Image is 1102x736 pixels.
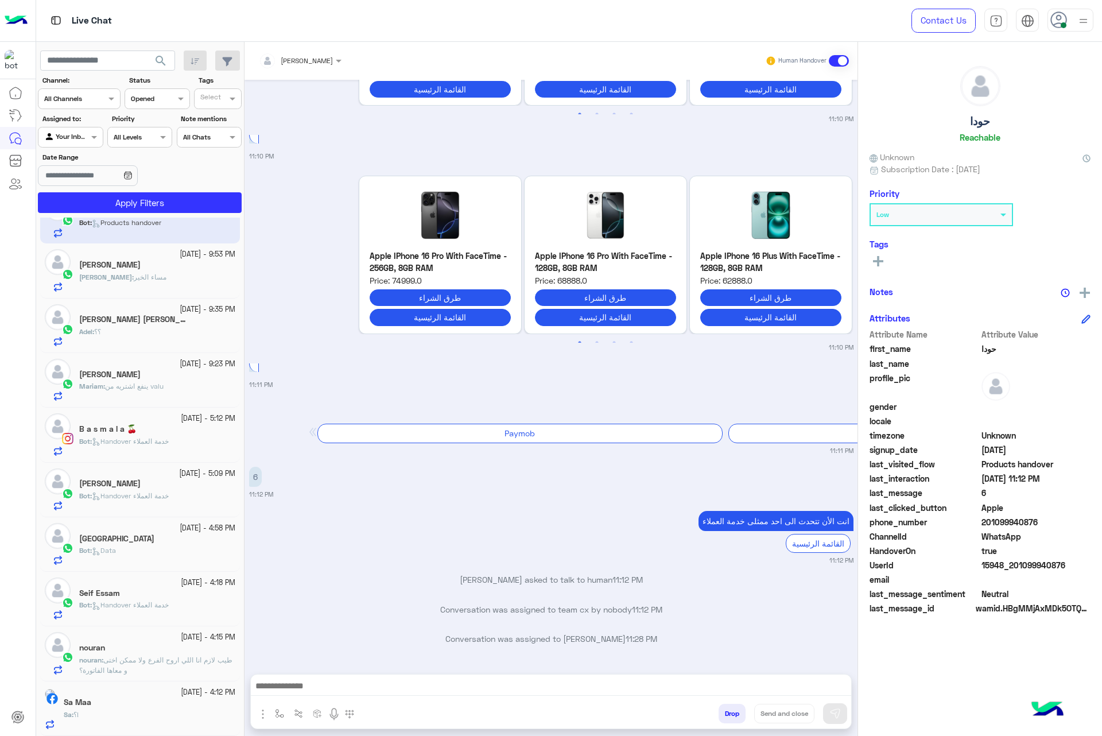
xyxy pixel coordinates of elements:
span: last_message_sentiment [870,588,979,600]
img: Instagram [62,433,73,444]
span: nouran [79,656,102,664]
span: 11:12 PM [632,605,662,614]
span: Price: 74999.0 [370,274,511,286]
span: ؟! [73,710,79,719]
b: : [79,437,92,446]
button: Trigger scenario [289,704,308,723]
img: defaultAdmin.png [981,372,1010,401]
span: طيب لازم انا اللي اروح الفرع ولا ممكن اختى و معاها الفاتورة؟ [79,656,232,675]
b: : [79,656,103,664]
span: profile_pic [870,372,979,398]
h5: nabil ahmed [79,479,141,489]
img: send message [829,708,841,719]
span: phone_number [870,516,979,528]
span: Bot [79,601,90,609]
span: Handover خدمة العملاء [92,601,169,609]
label: Date Range [42,152,171,162]
img: defaultAdmin.png [45,304,71,330]
button: القائمة الرئيسية [370,81,511,98]
span: Bot [79,546,90,555]
p: [PERSON_NAME] asked to talk to human [249,574,853,586]
span: last_message_id [870,602,973,614]
span: email [870,574,979,586]
p: Apple IPhone 16 Pro With FaceTime - 256GB, 8GB RAM [370,250,511,274]
span: Attribute Name [870,328,979,340]
span: ChannelId [870,530,979,543]
h5: Seif Essam [79,588,120,598]
span: Products handover [981,458,1091,470]
img: 1403182699927242 [5,50,25,71]
img: add [1080,288,1090,298]
h5: Mahmoud [79,260,141,270]
span: 11:12 PM [612,575,643,584]
button: 1 of 2 [574,337,585,348]
button: طرق الشراء [535,289,676,306]
img: WhatsApp [62,543,73,554]
span: wamid.HBgMMjAxMDk5OTQwODc2FQIAEhggQUNCMDIxOTgyODkxM0FCNUJCNTQ5N0JDRUQ1RkJBQkQA [976,602,1091,614]
small: 11:10 PM [829,343,853,352]
span: last_message [870,487,979,499]
small: 11:11 PM [830,446,853,455]
small: [DATE] - 5:09 PM [179,468,235,479]
h5: Adel Elbasyouni Hassan [79,315,188,324]
button: القائمة الرئيسية [535,81,676,98]
button: Apply Filters [38,192,242,213]
img: defaultAdmin.png [45,249,71,275]
small: [DATE] - 4:18 PM [181,578,235,588]
b: : [64,710,73,719]
span: Unknown [981,429,1091,441]
small: 11:11 PM [249,380,273,389]
img: send voice note [327,707,341,721]
span: Apple [981,502,1091,514]
img: select flow [275,709,284,718]
span: signup_date [870,444,979,456]
img: defaultAdmin.png [961,67,1000,106]
span: [PERSON_NAME] [79,273,132,281]
button: القائمة الرئيسية [370,309,511,326]
h6: Reachable [960,132,1000,142]
img: tab [49,13,63,28]
span: Bot [79,491,90,500]
span: مساء الخير [134,273,166,281]
span: last_visited_flow [870,458,979,470]
span: null [981,415,1091,427]
button: 3 of 2 [608,337,620,348]
b: : [79,491,92,500]
small: [DATE] - 4:15 PM [181,632,235,643]
button: القائمة الرئيسية [700,81,841,98]
span: Unknown [870,151,914,163]
span: last_name [870,358,979,370]
span: Handover خدمة العملاء [92,437,169,446]
h6: Tags [870,239,1091,249]
span: 2025-09-18T00:29:29.479Z [981,444,1091,456]
small: [DATE] - 9:35 PM [180,304,235,315]
img: WhatsApp [62,378,73,390]
div: القائمة الرئيسية [786,534,851,553]
img: Apple-IPhone-16-Pro-Max-With-FaceTime-256GB-8GB-RAMDual-Sim-ZA_3970_1.jpeg [535,187,676,244]
span: UserId [870,559,979,571]
img: Apple-IPhone-16-With-FaceTime-128GB-8GB-RAM_3992_1.jpeg [700,187,841,244]
span: 2 [981,530,1091,543]
b: : [79,273,134,281]
img: WhatsApp [62,269,73,280]
span: last_interaction [870,472,979,485]
img: WhatsApp [62,597,73,609]
img: defaultAdmin.png [45,632,71,658]
b: Low [876,210,889,219]
small: [DATE] - 9:53 PM [180,249,235,260]
a: Contact Us [911,9,976,33]
p: Conversation was assigned to [PERSON_NAME] [249,633,853,645]
p: Live Chat [72,13,112,29]
label: Assigned to: [42,114,102,124]
div: Select [199,92,221,105]
span: HandoverOn [870,545,979,557]
label: Tags [199,75,240,86]
img: WhatsApp [62,488,73,499]
h5: Mariam Saad [79,370,141,379]
h6: Attributes [870,313,910,323]
span: Price: 68888.0 [535,274,676,286]
span: 15948_201099940876 [981,559,1091,571]
span: Sa [64,710,72,719]
button: Send and close [754,704,814,723]
button: 4 of 2 [626,109,637,120]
